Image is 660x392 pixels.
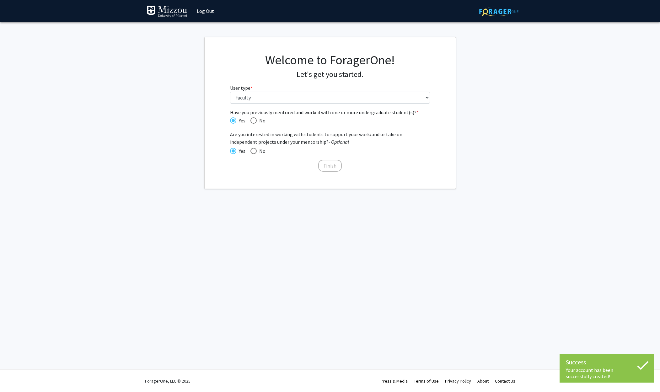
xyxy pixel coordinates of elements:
a: About [477,378,489,384]
label: User type [230,84,252,92]
a: Privacy Policy [445,378,471,384]
div: ForagerOne, LLC © 2025 [145,370,190,392]
div: Your account has been successfully created! [566,367,647,379]
img: ForagerOne Logo [479,7,518,16]
span: No [257,147,266,155]
span: No [257,117,266,124]
h1: Welcome to ForagerOne! [230,52,430,67]
span: Have you previously mentored and worked with one or more undergraduate student(s)? [230,109,430,116]
div: Success [566,357,647,367]
button: Finish [318,160,342,172]
iframe: Chat [5,364,27,387]
span: Are you interested in working with students to support your work/and or take on independent proje... [230,131,430,146]
a: Contact Us [495,378,515,384]
i: - Optional [329,139,349,145]
span: Yes [236,117,245,124]
span: Yes [236,147,245,155]
img: University of Missouri Logo [147,5,187,18]
h4: Let's get you started. [230,70,430,79]
mat-radio-group: Have you previously mentored and worked with one or more undergraduate student(s)? [230,116,430,124]
a: Press & Media [381,378,408,384]
a: Terms of Use [414,378,439,384]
